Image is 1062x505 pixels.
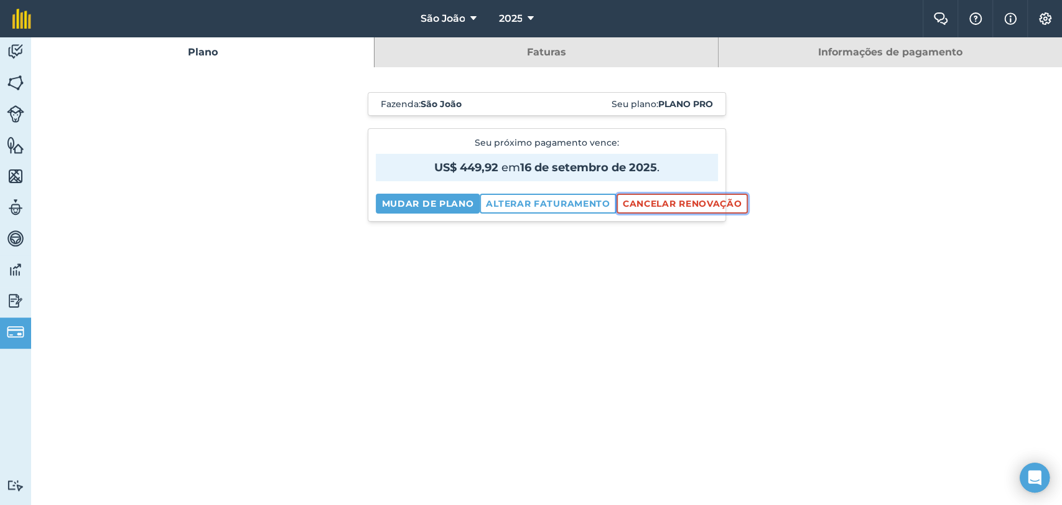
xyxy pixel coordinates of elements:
img: svg+xml;base64,PD94bWwgdmVyc2lvbj0iMS4wIiBlbmNvZGluZz0idXRmLTgiPz4KPCEtLSBHZW5lcmF0b3I6IEFkb2JlIE... [7,291,24,310]
font: Cancelar renovação [623,198,742,209]
font: Alterar faturamento [486,198,610,209]
img: svg+xml;base64,PD94bWwgdmVyc2lvbj0iMS4wIiBlbmNvZGluZz0idXRmLTgiPz4KPCEtLSBHZW5lcmF0b3I6IEFkb2JlIE... [7,198,24,217]
font: Seu plano: [612,98,658,110]
font: São João [420,12,465,24]
a: Mudar de plano [376,194,480,214]
img: svg+xml;base64,PD94bWwgdmVyc2lvbj0iMS4wIiBlbmNvZGluZz0idXRmLTgiPz4KPCEtLSBHZW5lcmF0b3I6IEFkb2JlIE... [7,229,24,248]
img: svg+xml;base64,PD94bWwgdmVyc2lvbj0iMS4wIiBlbmNvZGluZz0idXRmLTgiPz4KPCEtLSBHZW5lcmF0b3I6IEFkb2JlIE... [7,323,24,341]
font: Fazenda [381,98,419,110]
font: . [657,161,659,174]
font: : [617,137,619,148]
a: Informações de pagamento [719,37,1062,67]
font: Faturas [526,46,566,58]
img: Um ícone de ponto de interrogação [968,12,983,25]
a: Plano [31,37,374,67]
img: svg+xml;base64,PD94bWwgdmVyc2lvbj0iMS4wIiBlbmNvZGluZz0idXRmLTgiPz4KPCEtLSBHZW5lcmF0b3I6IEFkb2JlIE... [7,42,24,61]
font: em [501,161,520,174]
font: Informações de pagamento [818,46,962,58]
img: svg+xml;base64,PD94bWwgdmVyc2lvbj0iMS4wIiBlbmNvZGluZz0idXRmLTgiPz4KPCEtLSBHZW5lcmF0b3I6IEFkb2JlIE... [7,479,24,491]
font: São João [421,98,462,110]
img: svg+xml;base64,PHN2ZyB4bWxucz0iaHR0cDovL3d3dy53My5vcmcvMjAwMC9zdmciIHdpZHRoPSI1NiIgaGVpZ2h0PSI2MC... [7,136,24,154]
img: Um ícone de engrenagem [1038,12,1053,25]
font: 2025 [498,12,522,24]
a: Faturas [375,37,717,67]
button: Cancelar renovação [617,194,748,214]
img: svg+xml;base64,PHN2ZyB4bWxucz0iaHR0cDovL3d3dy53My5vcmcvMjAwMC9zdmciIHdpZHRoPSIxNyIgaGVpZ2h0PSIxNy... [1004,11,1017,26]
font: Plano [188,46,218,58]
img: svg+xml;base64,PHN2ZyB4bWxucz0iaHR0cDovL3d3dy53My5vcmcvMjAwMC9zdmciIHdpZHRoPSI1NiIgaGVpZ2h0PSI2MC... [7,73,24,92]
img: Logotipo fieldmargin [12,9,31,29]
font: Plano Pro [658,98,713,110]
a: Alterar faturamento [480,194,616,214]
font: Mudar de plano [382,198,474,209]
font: Seu próximo pagamento vence [475,137,617,148]
font: 16 de setembro de 2025 [520,161,657,174]
img: Dois balões de fala sobrepostos ao balão da esquerda na frente [933,12,948,25]
img: svg+xml;base64,PD94bWwgdmVyc2lvbj0iMS4wIiBlbmNvZGluZz0idXRmLTgiPz4KPCEtLSBHZW5lcmF0b3I6IEFkb2JlIE... [7,260,24,279]
div: Abra o Intercom Messenger [1020,463,1050,493]
img: svg+xml;base64,PD94bWwgdmVyc2lvbj0iMS4wIiBlbmNvZGluZz0idXRmLTgiPz4KPCEtLSBHZW5lcmF0b3I6IEFkb2JlIE... [7,105,24,123]
font: US$ 449,92 [434,161,498,174]
img: svg+xml;base64,PHN2ZyB4bWxucz0iaHR0cDovL3d3dy53My5vcmcvMjAwMC9zdmciIHdpZHRoPSI1NiIgaGVpZ2h0PSI2MC... [7,167,24,186]
font: : [419,98,421,110]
